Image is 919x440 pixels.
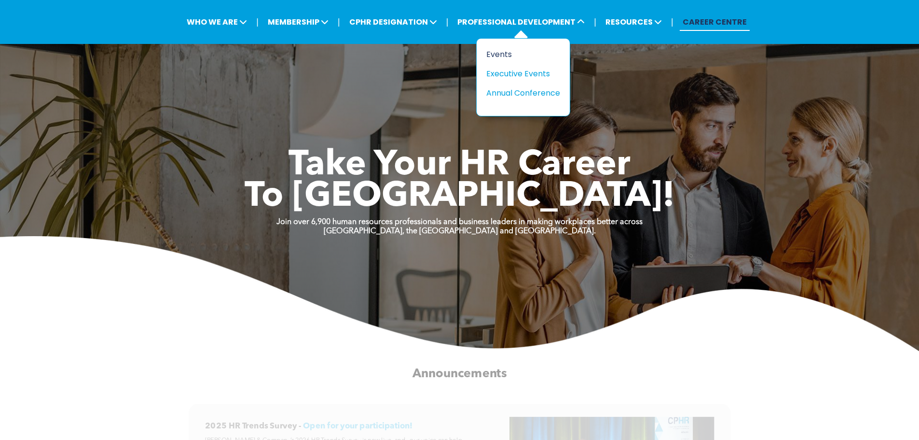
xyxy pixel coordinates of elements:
li: | [446,12,449,32]
span: RESOURCES [603,13,665,31]
span: CPHR DESIGNATION [346,13,440,31]
a: CAREER CENTRE [680,13,750,31]
a: Executive Events [486,68,560,80]
li: | [671,12,673,32]
li: | [338,12,340,32]
a: Annual Conference [486,87,560,99]
span: 2025 HR Trends Survey - [205,422,302,430]
span: Take Your HR Career [288,148,631,183]
span: WHO WE ARE [184,13,250,31]
div: Events [486,48,553,60]
div: Executive Events [486,68,553,80]
span: MEMBERSHIP [265,13,331,31]
a: Events [486,48,560,60]
span: To [GEOGRAPHIC_DATA]! [245,180,675,214]
span: Announcements [412,368,507,380]
span: Open for your participation! [303,422,412,430]
span: PROFESSIONAL DEVELOPMENT [454,13,588,31]
li: | [256,12,259,32]
strong: Join over 6,900 human resources professionals and business leaders in making workplaces better ac... [276,218,643,226]
li: | [594,12,596,32]
strong: [GEOGRAPHIC_DATA], the [GEOGRAPHIC_DATA] and [GEOGRAPHIC_DATA]. [324,227,596,235]
div: Annual Conference [486,87,553,99]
